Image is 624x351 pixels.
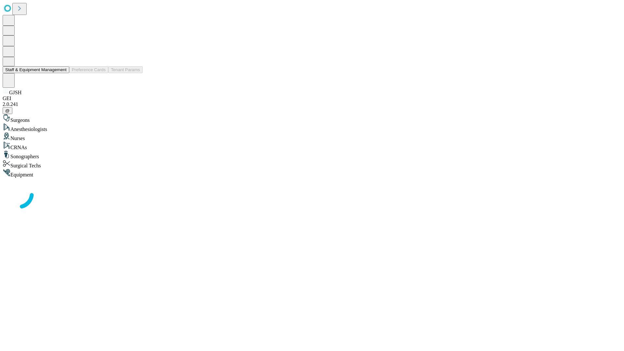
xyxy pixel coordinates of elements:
[3,132,621,141] div: Nurses
[3,150,621,160] div: Sonographers
[3,114,621,123] div: Surgeons
[3,96,621,101] div: GEI
[3,66,69,73] button: Staff & Equipment Management
[3,169,621,178] div: Equipment
[69,66,108,73] button: Preference Cards
[9,90,21,95] span: GJSH
[3,160,621,169] div: Surgical Techs
[3,141,621,150] div: CRNAs
[3,101,621,107] div: 2.0.241
[3,123,621,132] div: Anesthesiologists
[5,108,10,113] span: @
[108,66,143,73] button: Tenant Params
[3,107,12,114] button: @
